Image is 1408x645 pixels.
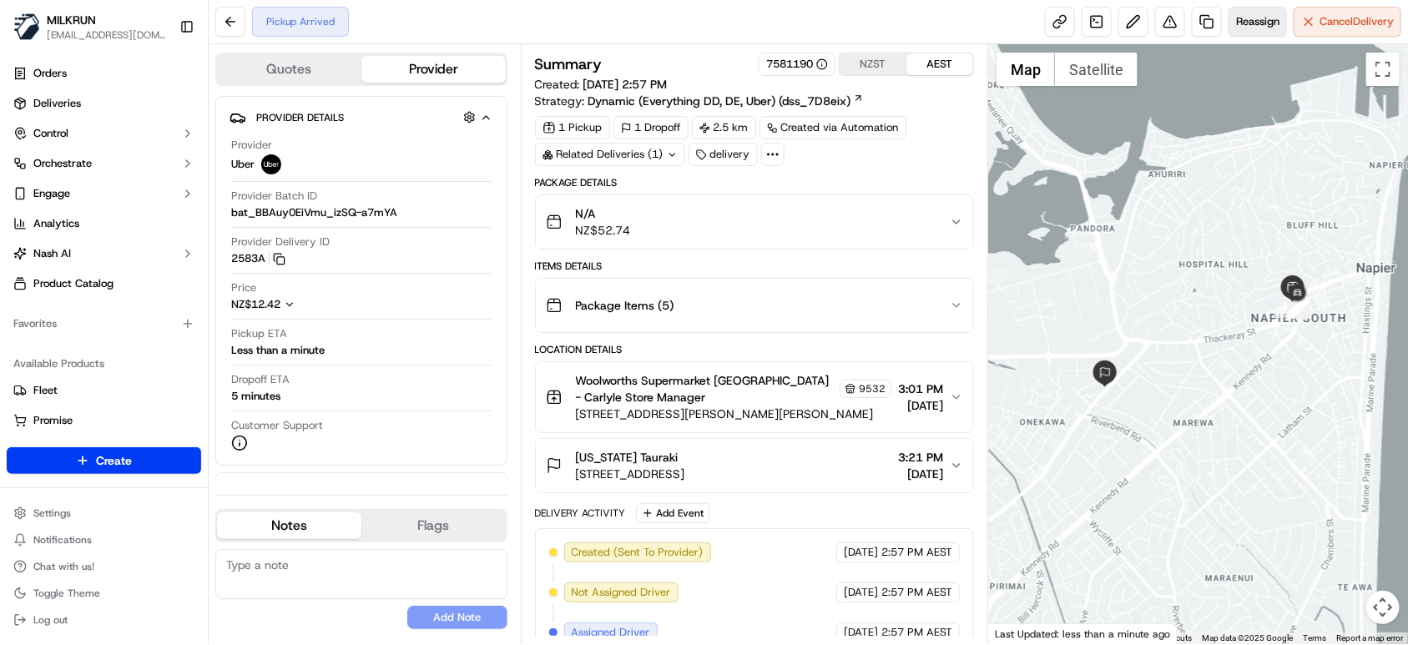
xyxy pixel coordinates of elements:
div: Available Products [7,350,201,377]
a: Dynamic (Everything DD, DE, Uber) (dss_7D8eix) [588,93,864,109]
button: 2583A [231,251,285,266]
button: MILKRUNMILKRUN[EMAIL_ADDRESS][DOMAIN_NAME] [7,7,173,47]
span: Created (Sent To Provider) [572,545,704,560]
span: Woolworths Supermarket [GEOGRAPHIC_DATA] - Carlyle Store Manager [576,372,836,406]
a: Product Catalog [7,270,201,297]
button: NZST [840,53,906,75]
span: Promise [33,413,73,428]
div: Related Deliveries (1) [535,143,685,166]
span: [STREET_ADDRESS] [576,466,685,482]
span: Provider Delivery ID [231,234,330,249]
button: Log out [7,608,201,632]
span: Product Catalog [33,276,114,291]
div: Items Details [535,260,974,273]
span: Orders [33,66,67,81]
div: Less than a minute [231,343,325,358]
div: Last Updated: less than a minute ago [988,623,1178,644]
button: Control [7,120,201,147]
button: Provider [361,56,506,83]
span: Package Items ( 5 ) [576,297,674,314]
span: [DATE] 2:57 PM [583,77,668,92]
span: bat_BBAuy0EiVmu_izSQ-a7mYA [231,205,397,220]
span: 3:21 PM [898,449,943,466]
span: Pickup ETA [231,326,287,341]
span: [STREET_ADDRESS][PERSON_NAME][PERSON_NAME] [576,406,891,422]
div: 5 minutes [231,389,280,404]
div: 1 Pickup [535,116,610,139]
button: Show street map [997,53,1055,86]
span: Map data ©2025 Google [1202,633,1293,642]
span: Control [33,126,68,141]
div: 2 [1289,296,1310,318]
button: Fleet [7,377,201,404]
div: delivery [689,143,758,166]
span: 9532 [859,382,886,396]
button: 7581190 [766,57,828,72]
button: Quotes [217,56,361,83]
span: MILKRUN [47,12,96,28]
button: Provider Details [230,103,493,131]
button: Add Event [636,503,710,523]
a: Open this area in Google Maps (opens a new window) [992,622,1047,644]
button: [US_STATE] Tauraki[STREET_ADDRESS]3:21 PM[DATE] [536,439,973,492]
span: Provider [231,138,272,153]
span: Created: [535,76,668,93]
span: Provider Details [256,111,344,124]
button: Package Items (5) [536,279,973,332]
span: Assigned Driver [572,625,650,640]
button: [EMAIL_ADDRESS][DOMAIN_NAME] [47,28,166,42]
a: Terms (opens in new tab) [1303,633,1326,642]
button: Orchestrate [7,150,201,177]
span: Orchestrate [33,156,92,171]
span: 2:57 PM AEST [881,585,952,600]
button: Flags [361,512,506,539]
span: [US_STATE] Tauraki [576,449,679,466]
span: Settings [33,506,71,520]
div: Package Details [535,176,974,189]
span: [DATE] [844,545,878,560]
button: Notifications [7,528,201,552]
span: 2:57 PM AEST [881,545,952,560]
button: Reassign [1229,7,1287,37]
button: Map camera controls [1366,591,1400,624]
a: Created via Automation [760,116,906,139]
span: Fleet [33,383,58,398]
span: Create [96,452,132,469]
img: MILKRUN [13,13,40,40]
button: Settings [7,501,201,525]
span: NZ$12.42 [231,297,280,311]
a: Fleet [13,383,194,398]
span: [DATE] [844,625,878,640]
div: 5 [1287,297,1309,319]
span: [DATE] [898,397,943,414]
span: 2:57 PM AEST [881,625,952,640]
span: Price [231,280,256,295]
span: Provider Batch ID [231,189,317,204]
span: Reassign [1236,14,1279,29]
span: Dropoff ETA [231,372,290,387]
span: Uber [231,157,255,172]
div: Favorites [7,310,201,337]
div: 1 [1274,296,1296,318]
button: NZ$12.42 [231,297,378,312]
button: Nash AI [7,240,201,267]
a: Promise [13,413,194,428]
button: Chat with us! [7,555,201,578]
span: Deliveries [33,96,81,111]
span: [DATE] [898,466,943,482]
button: Woolworths Supermarket [GEOGRAPHIC_DATA] - Carlyle Store Manager9532[STREET_ADDRESS][PERSON_NAME]... [536,362,973,432]
span: Engage [33,186,70,201]
span: Dynamic (Everything DD, DE, Uber) (dss_7D8eix) [588,93,851,109]
span: Cancel Delivery [1320,14,1394,29]
div: Strategy: [535,93,864,109]
div: 2.5 km [692,116,756,139]
div: Location Details [535,343,974,356]
button: Engage [7,180,201,207]
div: 4 [1288,297,1310,319]
span: Log out [33,613,68,627]
button: Promise [7,407,201,434]
button: Toggle Theme [7,582,201,605]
